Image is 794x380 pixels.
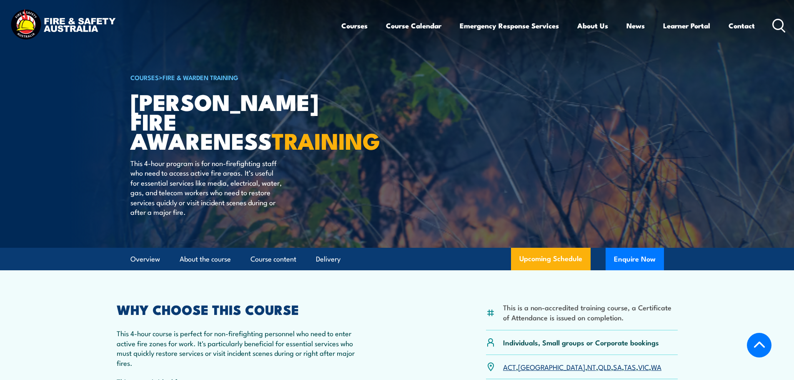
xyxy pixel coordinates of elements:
[624,362,636,372] a: TAS
[316,248,341,270] a: Delivery
[117,303,360,315] h2: WHY CHOOSE THIS COURSE
[577,15,608,37] a: About Us
[130,92,336,150] h1: [PERSON_NAME] Fire Awareness
[503,302,678,322] li: This is a non-accredited training course, a Certificate of Attendance is issued on completion.
[250,248,296,270] a: Course content
[606,248,664,270] button: Enquire Now
[598,362,611,372] a: QLD
[130,72,336,82] h6: >
[117,328,360,367] p: This 4-hour course is perfect for non-firefighting personnel who need to enter active fire zones ...
[386,15,441,37] a: Course Calendar
[663,15,710,37] a: Learner Portal
[272,123,380,157] strong: TRAINING
[518,362,585,372] a: [GEOGRAPHIC_DATA]
[130,73,159,82] a: COURSES
[587,362,596,372] a: NT
[130,248,160,270] a: Overview
[503,362,661,372] p: , , , , , , ,
[503,362,516,372] a: ACT
[503,337,659,347] p: Individuals, Small groups or Corporate bookings
[130,158,283,216] p: This 4-hour program is for non-firefighting staff who need to access active fire areas. It’s usef...
[626,15,645,37] a: News
[180,248,231,270] a: About the course
[341,15,368,37] a: Courses
[511,248,591,270] a: Upcoming Schedule
[729,15,755,37] a: Contact
[460,15,559,37] a: Emergency Response Services
[163,73,238,82] a: Fire & Warden Training
[613,362,622,372] a: SA
[651,362,661,372] a: WA
[638,362,649,372] a: VIC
